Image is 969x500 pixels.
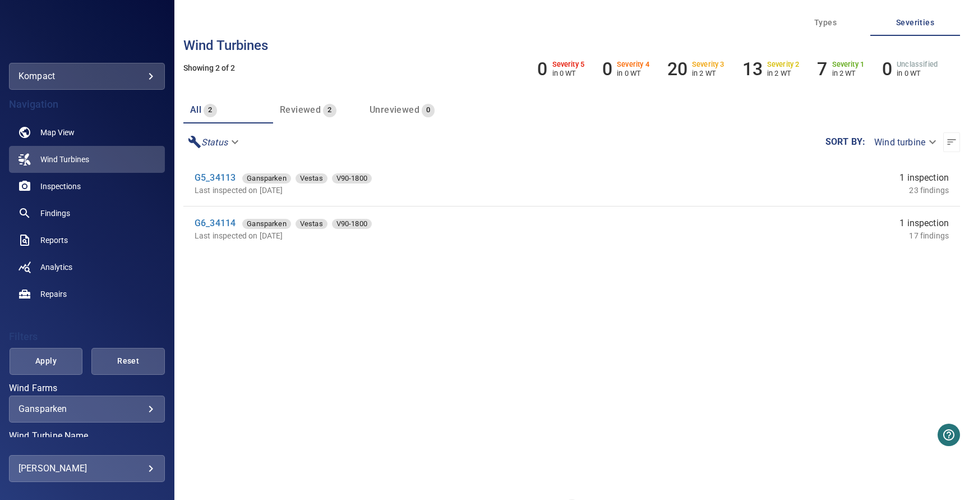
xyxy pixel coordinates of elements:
span: Reports [40,235,68,246]
span: all [190,104,201,115]
p: in 2 WT [692,69,725,77]
span: Types [787,16,864,30]
span: 1 inspection [899,171,949,185]
label: Wind Farms [9,384,165,393]
h6: Severity 4 [617,61,649,68]
h6: 13 [742,58,763,80]
li: Severity 4 [602,58,649,80]
span: Findings [40,208,70,219]
button: Reset [91,348,165,375]
div: Gansparken [19,403,155,414]
span: 2 [204,104,216,117]
div: Wind Farms [9,396,165,423]
div: Gansparken [242,173,291,184]
label: Sort by : [825,137,865,146]
button: Apply [10,348,83,375]
a: findings noActive [9,200,165,227]
span: Apply [24,354,69,368]
span: Map View [40,127,75,138]
span: V90-1800 [332,218,372,230]
a: reports noActive [9,227,165,254]
h5: Showing 2 of 2 [183,64,960,72]
em: Status [201,137,228,148]
div: Gansparken [242,219,291,229]
li: Severity Unclassified [882,58,938,80]
h6: 20 [667,58,687,80]
span: Reset [105,354,151,368]
span: 2 [323,104,336,117]
span: Gansparken [242,173,291,184]
button: Sort list from newest to oldest [943,132,960,152]
span: Inspections [40,181,81,192]
p: in 0 WT [552,69,585,77]
span: Vestas [296,218,327,230]
h6: Severity 2 [767,61,800,68]
a: repairs noActive [9,281,165,308]
span: 0 [422,104,435,117]
a: map noActive [9,119,165,146]
p: Last inspected on [DATE] [195,185,637,196]
li: Severity 3 [667,58,725,80]
h6: 0 [882,58,892,80]
div: Wind turbine [865,132,943,152]
p: in 0 WT [617,69,649,77]
h6: 0 [537,58,547,80]
div: V90-1800 [332,219,372,229]
p: Last inspected on [DATE] [195,230,637,241]
span: Repairs [40,288,67,300]
img: kompact-logo [58,28,116,39]
div: Vestas [296,219,327,229]
div: kompact [19,67,155,85]
li: Severity 1 [817,58,864,80]
div: kompact [9,63,165,90]
li: Severity 5 [537,58,584,80]
span: Wind Turbines [40,154,89,165]
h4: Filters [9,331,165,342]
a: analytics noActive [9,254,165,281]
p: in 2 WT [767,69,800,77]
h4: Navigation [9,99,165,110]
li: Severity 2 [742,58,800,80]
span: Gansparken [242,218,291,230]
div: Status [183,132,246,152]
span: Analytics [40,262,72,273]
p: in 0 WT [897,69,938,77]
span: 1 inspection [899,217,949,230]
label: Wind Turbine Name [9,432,165,441]
div: [PERSON_NAME] [19,460,155,478]
span: V90-1800 [332,173,372,184]
span: Unreviewed [370,104,419,115]
span: Reviewed [280,104,321,115]
h6: Severity 1 [832,61,865,68]
span: Severities [877,16,953,30]
h6: 0 [602,58,612,80]
a: G6_34114 [195,218,236,228]
h6: Severity 3 [692,61,725,68]
div: Vestas [296,173,327,184]
p: 23 findings [909,185,949,196]
p: 17 findings [909,230,949,241]
a: windturbines active [9,146,165,173]
h6: 7 [817,58,827,80]
h6: Severity 5 [552,61,585,68]
h3: Wind turbines [183,38,960,53]
h6: Unclassified [897,61,938,68]
span: Vestas [296,173,327,184]
div: V90-1800 [332,173,372,184]
a: G5_34113 [195,172,236,183]
p: in 2 WT [832,69,865,77]
a: inspections noActive [9,173,165,200]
